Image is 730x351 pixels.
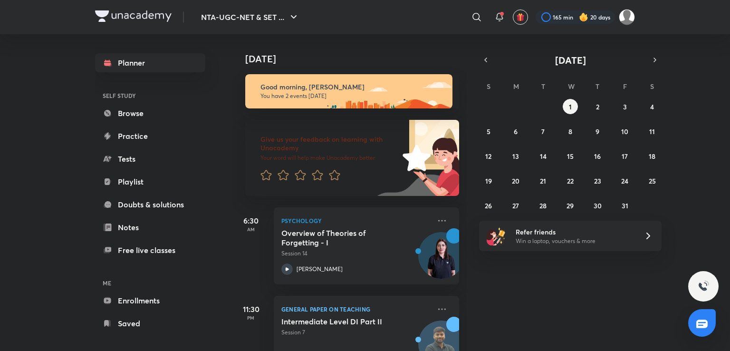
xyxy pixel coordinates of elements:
[516,237,633,245] p: Win a laptop, vouchers & more
[650,102,654,111] abbr: October 4, 2025
[95,275,205,291] h6: ME
[541,127,545,136] abbr: October 7, 2025
[649,127,655,136] abbr: October 11, 2025
[492,53,648,67] button: [DATE]
[512,201,519,210] abbr: October 27, 2025
[541,82,545,91] abbr: Tuesday
[617,173,633,188] button: October 24, 2025
[297,265,343,273] p: [PERSON_NAME]
[95,172,205,191] a: Playlist
[95,127,205,146] a: Practice
[563,173,578,188] button: October 22, 2025
[590,124,605,139] button: October 9, 2025
[596,127,599,136] abbr: October 9, 2025
[644,173,660,188] button: October 25, 2025
[594,176,601,185] abbr: October 23, 2025
[487,127,490,136] abbr: October 5, 2025
[644,124,660,139] button: October 11, 2025
[95,53,205,72] a: Planner
[95,10,172,24] a: Company Logo
[487,226,506,245] img: referral
[579,12,588,22] img: streak
[594,152,601,161] abbr: October 16, 2025
[567,152,574,161] abbr: October 15, 2025
[536,173,551,188] button: October 21, 2025
[568,127,572,136] abbr: October 8, 2025
[621,127,628,136] abbr: October 10, 2025
[95,314,205,333] a: Saved
[95,241,205,260] a: Free live classes
[650,82,654,91] abbr: Saturday
[590,173,605,188] button: October 23, 2025
[617,148,633,164] button: October 17, 2025
[536,198,551,213] button: October 28, 2025
[281,303,431,315] p: General Paper on Teaching
[485,176,492,185] abbr: October 19, 2025
[540,152,547,161] abbr: October 14, 2025
[563,124,578,139] button: October 8, 2025
[370,120,459,196] img: feedback_image
[232,303,270,315] h5: 11:30
[508,148,523,164] button: October 13, 2025
[590,198,605,213] button: October 30, 2025
[536,148,551,164] button: October 14, 2025
[617,124,633,139] button: October 10, 2025
[513,10,528,25] button: avatar
[195,8,305,27] button: NTA-UGC-NET & SET ...
[698,281,709,292] img: ttu
[512,176,519,185] abbr: October 20, 2025
[260,92,444,100] p: You have 2 events [DATE]
[590,99,605,114] button: October 2, 2025
[567,176,574,185] abbr: October 22, 2025
[596,102,599,111] abbr: October 2, 2025
[95,149,205,168] a: Tests
[487,82,490,91] abbr: Sunday
[516,227,633,237] h6: Refer friends
[596,82,599,91] abbr: Thursday
[622,152,628,161] abbr: October 17, 2025
[590,148,605,164] button: October 16, 2025
[245,74,452,108] img: morning
[95,104,205,123] a: Browse
[95,195,205,214] a: Doubts & solutions
[540,176,546,185] abbr: October 21, 2025
[281,249,431,258] p: Session 14
[508,198,523,213] button: October 27, 2025
[568,82,575,91] abbr: Wednesday
[232,315,270,321] p: PM
[481,198,496,213] button: October 26, 2025
[621,176,628,185] abbr: October 24, 2025
[260,154,399,162] p: Your word will help make Unacademy better
[567,201,574,210] abbr: October 29, 2025
[512,152,519,161] abbr: October 13, 2025
[95,218,205,237] a: Notes
[281,317,400,326] h5: Intermediate Level DI Part II
[563,148,578,164] button: October 15, 2025
[617,99,633,114] button: October 3, 2025
[481,173,496,188] button: October 19, 2025
[260,83,444,91] h6: Good morning, [PERSON_NAME]
[513,82,519,91] abbr: Monday
[569,102,572,111] abbr: October 1, 2025
[481,148,496,164] button: October 12, 2025
[232,215,270,226] h5: 6:30
[481,124,496,139] button: October 5, 2025
[260,135,399,152] h6: Give us your feedback on learning with Unacademy
[644,99,660,114] button: October 4, 2025
[508,173,523,188] button: October 20, 2025
[516,13,525,21] img: avatar
[623,102,627,111] abbr: October 3, 2025
[281,328,431,337] p: Session 7
[563,99,578,114] button: October 1, 2025
[95,10,172,22] img: Company Logo
[508,124,523,139] button: October 6, 2025
[563,198,578,213] button: October 29, 2025
[232,226,270,232] p: AM
[536,124,551,139] button: October 7, 2025
[644,148,660,164] button: October 18, 2025
[485,201,492,210] abbr: October 26, 2025
[95,88,205,104] h6: SELF STUDY
[619,9,635,25] img: Atia khan
[419,237,464,283] img: Avatar
[245,53,469,65] h4: [DATE]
